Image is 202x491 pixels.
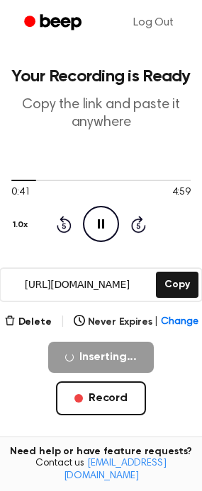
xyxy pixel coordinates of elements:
[156,272,198,298] button: Copy
[172,185,191,200] span: 4:59
[9,458,193,483] span: Contact us
[56,381,146,415] button: Record
[64,458,167,481] a: [EMAIL_ADDRESS][DOMAIN_NAME]
[60,313,65,330] span: |
[11,96,191,132] p: Copy the link and paste it anywhere
[119,6,188,40] a: Log Out
[11,213,33,237] button: 1.0x
[11,185,30,200] span: 0:41
[161,315,198,330] span: Change
[74,315,198,330] button: Never Expires|Change
[155,315,158,330] span: |
[11,68,191,85] h1: Your Recording is Ready
[4,315,52,330] button: Delete
[48,342,154,373] button: Inserting...
[14,9,94,37] a: Beep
